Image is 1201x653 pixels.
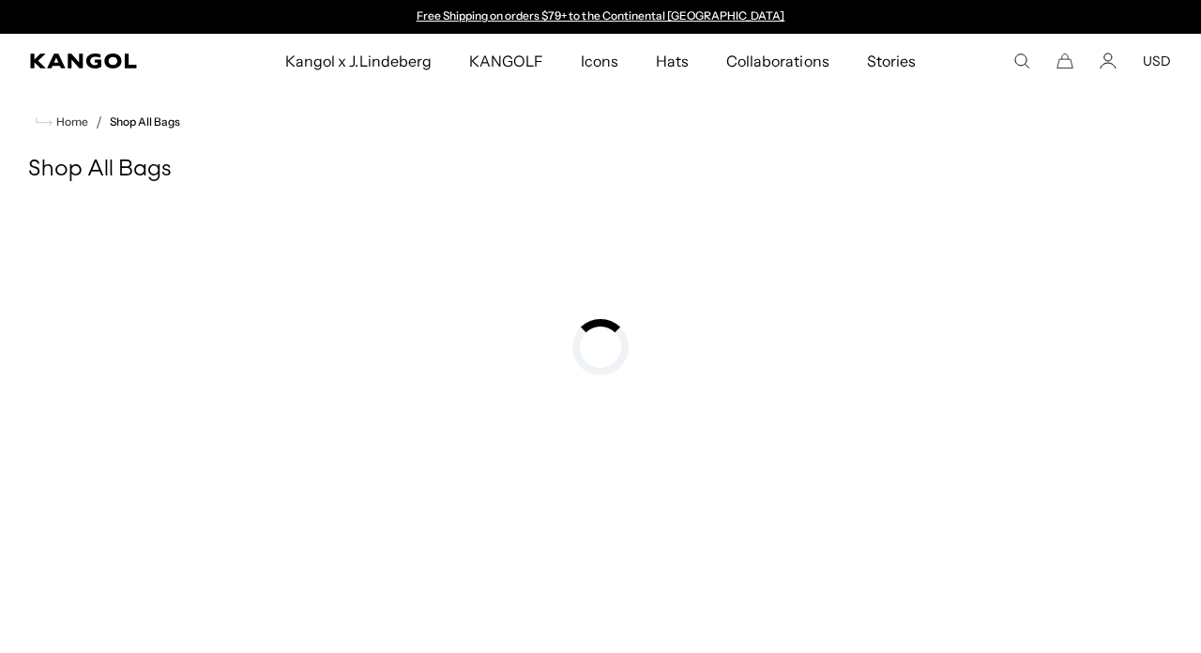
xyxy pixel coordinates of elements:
h1: Shop All Bags [28,156,1173,184]
span: Collaborations [726,34,829,88]
span: Hats [656,34,689,88]
button: USD [1143,53,1171,69]
slideshow-component: Announcement bar [407,9,794,24]
li: / [88,111,102,133]
a: Kangol x J.Lindeberg [266,34,450,88]
a: Collaborations [707,34,847,88]
div: 1 of 2 [407,9,794,24]
a: Kangol [30,53,188,68]
div: Announcement [407,9,794,24]
a: Stories [848,34,935,88]
a: Home [36,114,88,130]
a: Hats [637,34,707,88]
span: Kangol x J.Lindeberg [285,34,432,88]
a: KANGOLF [450,34,562,88]
span: Icons [581,34,618,88]
button: Cart [1057,53,1073,69]
a: Icons [562,34,637,88]
span: Stories [867,34,916,88]
a: Shop All Bags [110,115,180,129]
span: Home [53,115,88,129]
summary: Search here [1013,53,1030,69]
a: Account [1100,53,1117,69]
span: KANGOLF [469,34,543,88]
a: Free Shipping on orders $79+ to the Continental [GEOGRAPHIC_DATA] [417,8,785,23]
